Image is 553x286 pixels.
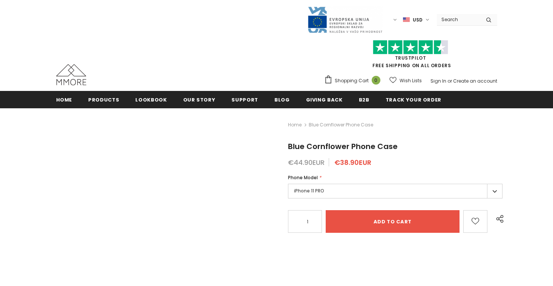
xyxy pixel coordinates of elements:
[288,120,302,129] a: Home
[183,96,216,103] span: Our Story
[306,91,343,108] a: Giving back
[183,91,216,108] a: Our Story
[231,96,258,103] span: support
[274,91,290,108] a: Blog
[306,96,343,103] span: Giving back
[307,6,383,34] img: Javni Razpis
[403,17,410,23] img: USD
[373,40,448,55] img: Trust Pilot Stars
[437,14,480,25] input: Search Site
[386,91,441,108] a: Track your order
[447,78,452,84] span: or
[88,96,119,103] span: Products
[453,78,497,84] a: Create an account
[395,55,426,61] a: Trustpilot
[324,43,497,69] span: FREE SHIPPING ON ALL ORDERS
[324,75,384,86] a: Shopping Cart 0
[56,91,72,108] a: Home
[309,120,373,129] span: Blue Cornflower Phone Case
[288,174,318,181] span: Phone Model
[56,96,72,103] span: Home
[372,76,380,85] span: 0
[288,141,398,152] span: Blue Cornflower Phone Case
[274,96,290,103] span: Blog
[413,16,423,24] span: USD
[135,96,167,103] span: Lookbook
[288,158,325,167] span: €44.90EUR
[326,210,459,233] input: Add to cart
[288,184,502,198] label: iPhone 11 PRO
[430,78,446,84] a: Sign In
[231,91,258,108] a: support
[389,74,422,87] a: Wish Lists
[307,16,383,23] a: Javni Razpis
[56,64,86,85] img: MMORE Cases
[335,77,369,85] span: Shopping Cart
[359,96,369,103] span: B2B
[400,77,422,85] span: Wish Lists
[359,91,369,108] a: B2B
[135,91,167,108] a: Lookbook
[334,158,371,167] span: €38.90EUR
[386,96,441,103] span: Track your order
[88,91,119,108] a: Products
